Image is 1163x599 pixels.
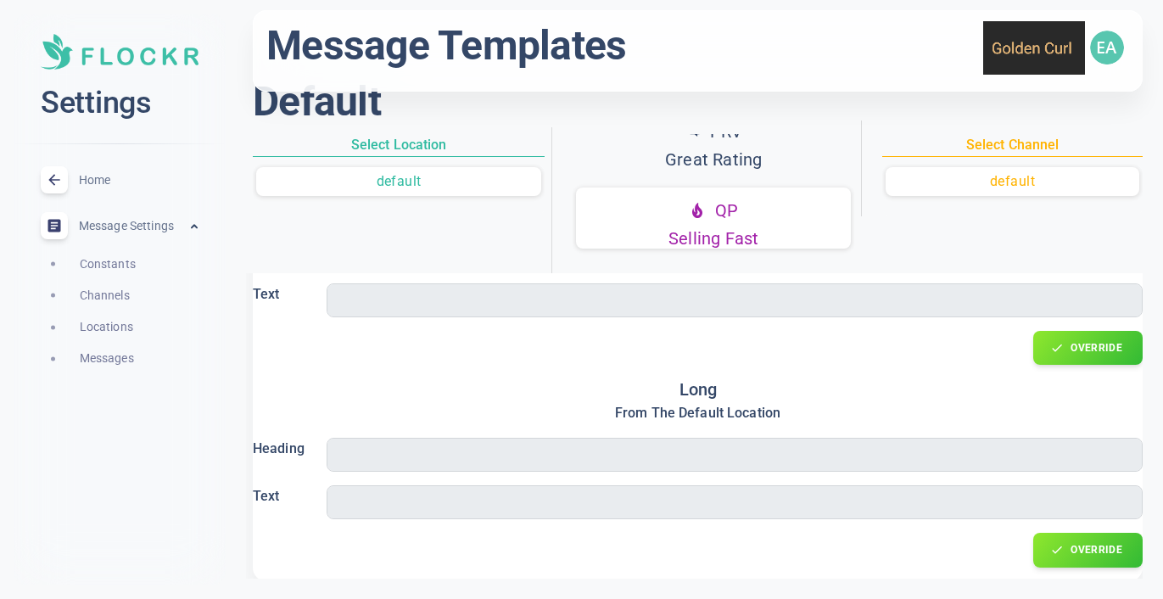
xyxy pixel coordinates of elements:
[668,225,758,253] p: Selling Fast
[14,158,226,204] a: Home
[256,167,541,213] div: basic tabs example
[266,20,626,71] h1: Message Templates
[253,402,1143,424] h6: From The Default Location
[715,197,738,225] p: QP
[187,220,201,233] span: expand_less
[665,146,762,174] p: Great Rating
[80,286,198,305] span: Channels
[882,134,1143,216] div: tabs box
[256,167,541,196] button: default
[1033,533,1143,568] button: OVERRIDE
[48,280,226,311] a: Channels
[253,438,327,460] h6: Heading
[41,83,198,123] h2: Settings
[80,317,198,337] span: Locations
[48,311,226,343] a: Locations
[1033,331,1143,366] button: OVERRIDE
[253,76,1143,127] h1: Default
[882,134,1143,157] h6: Select Channel
[48,343,226,374] a: Messages
[80,349,198,368] span: Messages
[253,134,545,157] h6: Select Location
[1090,31,1124,64] img: 7a3caebcfd05488e0b709f810c6b8436
[886,167,1139,196] button: default
[573,134,854,547] div: tabs box
[983,21,1085,75] img: goldencurl
[253,283,327,305] h6: Text
[253,485,327,507] h6: Text
[886,167,1139,213] div: basic tabs example
[253,378,1143,402] h5: Long
[41,34,198,70] img: Soft UI Logo
[80,255,198,274] span: Constants
[48,249,226,280] a: Constants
